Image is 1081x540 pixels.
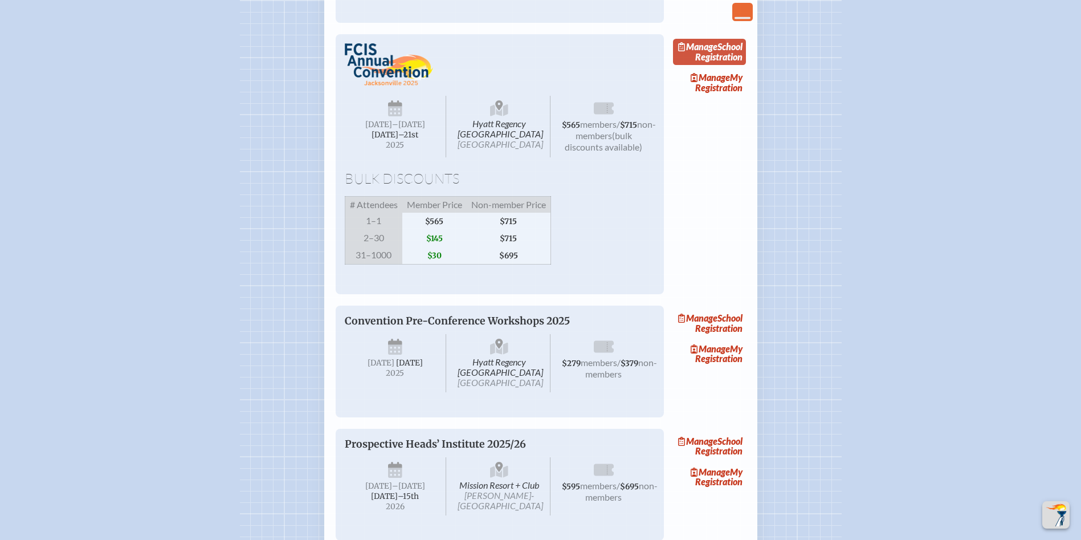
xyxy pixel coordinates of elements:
span: 2025 [354,369,437,377]
span: [DATE]–⁠21st [372,130,418,140]
span: $279 [562,359,581,368]
button: Scroll Top [1042,501,1070,529]
span: non-members [585,480,658,502]
span: $695 [467,247,551,265]
span: $565 [562,120,580,130]
span: members [581,357,617,368]
span: Convention Pre-Conference Workshops 2025 [345,315,570,327]
span: $30 [402,247,467,265]
span: Mission Resort + Club [448,457,550,516]
span: [DATE] [365,481,392,491]
span: / [617,480,620,491]
span: non-members [576,119,656,141]
span: Manage [691,343,730,354]
span: [GEOGRAPHIC_DATA] [458,139,543,149]
img: FCIS Convention 2025 [345,43,434,86]
span: –[DATE] [392,481,425,491]
span: $145 [402,230,467,247]
span: # Attendees [345,196,402,213]
span: Hyatt Regency [GEOGRAPHIC_DATA] [448,96,550,157]
span: 1–1 [345,213,402,230]
a: ManageSchool Registration [673,310,746,336]
span: [DATE] [365,120,392,129]
span: / [617,357,621,368]
span: Manage [678,436,717,446]
span: members [580,119,617,129]
span: Manage [678,312,717,323]
span: $565 [402,213,467,230]
a: ManageMy Registration [673,70,746,96]
h1: Bulk Discounts [345,171,655,187]
span: $379 [621,359,638,368]
span: –[DATE] [392,120,425,129]
span: / [617,119,620,129]
img: To the top [1045,504,1067,526]
span: [PERSON_NAME]-[GEOGRAPHIC_DATA] [458,490,543,511]
span: $595 [562,482,580,492]
span: 31–1000 [345,247,402,265]
span: 2026 [354,502,437,511]
span: $695 [620,482,639,492]
span: Manage [678,41,717,52]
span: Member Price [402,196,467,213]
a: ManageSchool Registration [673,433,746,460]
span: 2025 [354,141,437,149]
a: ManageMy Registration [673,464,746,490]
span: Manage [691,72,730,83]
span: Manage [691,466,730,477]
span: Hyatt Regency [GEOGRAPHIC_DATA] [448,334,550,392]
span: Non-member Price [467,196,551,213]
span: [DATE]–⁠15th [371,492,419,501]
span: (bulk discounts available) [565,130,642,152]
a: ManageMy Registration [673,340,746,367]
span: 2–30 [345,230,402,247]
span: members [580,480,617,491]
span: non-members [585,357,657,379]
span: $715 [467,213,551,230]
span: $715 [467,230,551,247]
span: $715 [620,120,637,130]
span: [DATE] [396,358,423,368]
span: Prospective Heads’ Institute 2025/26 [345,438,526,450]
span: [DATE] [368,358,394,368]
a: ManageSchool Registration [673,39,746,65]
span: [GEOGRAPHIC_DATA] [458,377,543,388]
